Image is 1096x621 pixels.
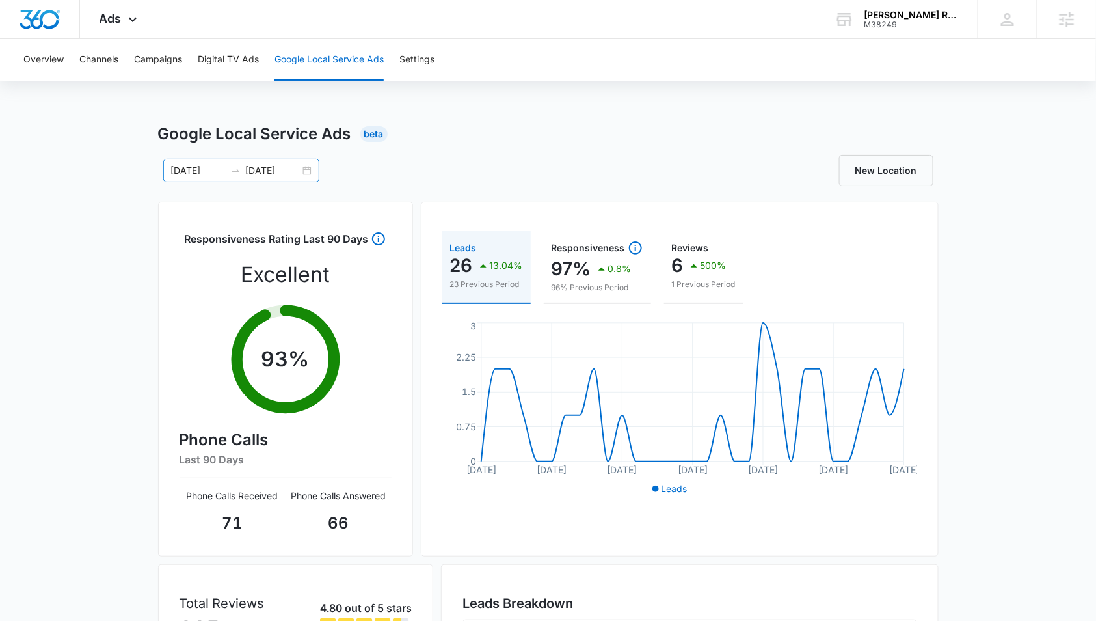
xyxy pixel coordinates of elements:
span: Leads [662,483,688,494]
div: Beta [360,126,388,142]
tspan: 2.25 [456,352,476,363]
p: Phone Calls Answered [286,489,392,503]
tspan: [DATE] [466,464,496,475]
tspan: [DATE] [889,464,919,475]
span: Ads [100,12,122,25]
p: 4.80 out of 5 stars [320,600,412,616]
p: 71 [180,512,286,535]
p: 500% [701,261,727,270]
button: Digital TV Ads [198,39,259,81]
input: End date [246,163,300,178]
h6: Last 90 Days [180,452,392,467]
div: account name [864,10,959,20]
tspan: 0.75 [456,421,476,432]
tspan: [DATE] [607,464,637,475]
button: Channels [79,39,118,81]
tspan: 3 [470,320,476,331]
button: Google Local Service Ads [274,39,384,81]
h4: Phone Calls [180,428,392,452]
p: 1 Previous Period [672,279,736,290]
input: Start date [171,163,225,178]
div: Responsiveness [552,240,643,256]
button: Overview [23,39,64,81]
h1: Google Local Service Ads [158,122,351,146]
p: 93 % [261,344,310,375]
a: New Location [839,155,933,186]
h3: Responsiveness Rating Last 90 Days [184,231,368,254]
p: 26 [450,255,473,276]
p: 0.8% [608,264,632,273]
p: 23 Previous Period [450,279,523,290]
p: 97% [552,258,591,279]
div: Leads [450,243,523,253]
tspan: [DATE] [818,464,848,475]
h3: Leads Breakdown [462,594,917,613]
div: account id [864,20,959,29]
p: 6 [672,255,684,276]
p: 66 [286,512,392,535]
p: Excellent [241,259,330,290]
p: 96% Previous Period [552,282,643,294]
tspan: [DATE] [678,464,708,475]
div: Reviews [672,243,736,253]
p: Phone Calls Received [180,489,286,503]
button: Settings [399,39,434,81]
span: to [230,165,241,176]
tspan: [DATE] [537,464,567,475]
button: Campaigns [134,39,182,81]
p: 13.04% [490,261,523,270]
tspan: [DATE] [748,464,778,475]
tspan: 1.5 [462,386,476,397]
p: Total Reviews [180,594,265,613]
span: swap-right [230,165,241,176]
tspan: 0 [470,456,476,467]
